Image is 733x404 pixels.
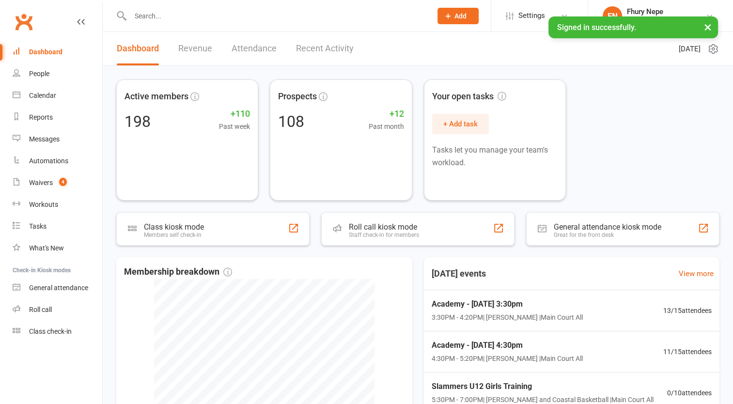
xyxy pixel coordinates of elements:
[29,222,47,230] div: Tasks
[432,298,583,311] span: Academy - [DATE] 3:30pm
[127,9,425,23] input: Search...
[432,339,583,352] span: Academy - [DATE] 4:30pm
[432,353,583,364] span: 4:30PM - 5:20PM | [PERSON_NAME] | Main Court All
[554,222,661,232] div: General attendance kiosk mode
[13,277,102,299] a: General attendance kiosk mode
[627,7,683,16] div: Fhury Nepe
[13,128,102,150] a: Messages
[219,121,250,132] span: Past week
[29,327,72,335] div: Class check-in
[29,48,62,56] div: Dashboard
[432,114,489,134] button: + Add task
[13,172,102,194] a: Waivers 4
[29,244,64,252] div: What's New
[29,135,60,143] div: Messages
[296,32,354,65] a: Recent Activity
[125,90,188,104] span: Active members
[29,179,53,186] div: Waivers
[278,114,304,129] div: 108
[13,216,102,237] a: Tasks
[13,237,102,259] a: What's New
[663,346,712,357] span: 11 / 15 attendees
[29,92,56,99] div: Calendar
[432,380,654,393] span: Slammers U12 Girls Training
[278,90,317,104] span: Prospects
[29,284,88,292] div: General attendance
[699,16,717,37] button: ×
[667,388,712,398] span: 0 / 10 attendees
[627,16,683,25] div: Coastal Basketball
[219,107,250,121] span: +110
[29,201,58,208] div: Workouts
[369,107,404,121] span: +12
[144,222,204,232] div: Class kiosk mode
[663,305,712,316] span: 13 / 15 attendees
[178,32,212,65] a: Revenue
[12,10,36,34] a: Clubworx
[125,114,151,129] div: 198
[454,12,467,20] span: Add
[13,299,102,321] a: Roll call
[432,312,583,323] span: 3:30PM - 4:20PM | [PERSON_NAME] | Main Court All
[437,8,479,24] button: Add
[518,5,545,27] span: Settings
[13,194,102,216] a: Workouts
[144,232,204,238] div: Members self check-in
[13,63,102,85] a: People
[679,268,714,280] a: View more
[432,90,506,104] span: Your open tasks
[232,32,277,65] a: Attendance
[13,321,102,342] a: Class kiosk mode
[369,121,404,132] span: Past month
[13,85,102,107] a: Calendar
[117,32,159,65] a: Dashboard
[124,265,232,279] span: Membership breakdown
[29,113,53,121] div: Reports
[59,178,67,186] span: 4
[13,150,102,172] a: Automations
[29,70,49,78] div: People
[349,222,419,232] div: Roll call kiosk mode
[557,23,636,32] span: Signed in successfully.
[432,144,558,169] p: Tasks let you manage your team's workload.
[29,306,52,313] div: Roll call
[424,265,494,282] h3: [DATE] events
[13,107,102,128] a: Reports
[29,157,68,165] div: Automations
[679,43,701,55] span: [DATE]
[554,232,661,238] div: Great for the front desk
[349,232,419,238] div: Staff check-in for members
[13,41,102,63] a: Dashboard
[603,6,622,26] div: FN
